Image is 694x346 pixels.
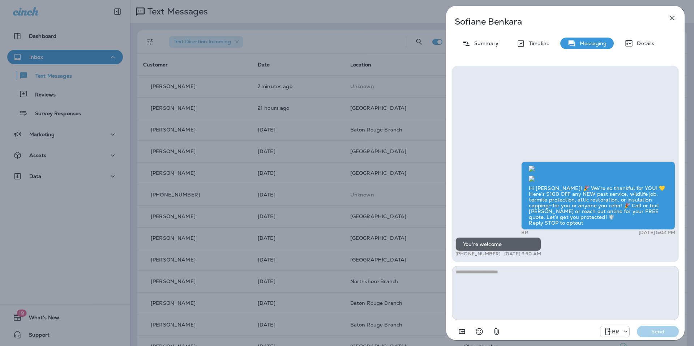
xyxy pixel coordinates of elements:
p: BR [521,230,528,235]
p: Messaging [576,40,607,46]
div: You're welcome [455,237,541,251]
p: [DATE] 5:02 PM [639,230,675,235]
p: [PHONE_NUMBER] [455,251,501,257]
img: twilio-download [529,176,535,182]
p: Details [633,40,654,46]
p: [DATE] 9:30 AM [504,251,541,257]
div: +1 (225) 577-6368 [600,327,629,336]
p: Timeline [525,40,549,46]
p: BR [612,329,619,334]
button: Select an emoji [472,324,487,339]
img: twilio-download [529,166,535,172]
p: Summary [471,40,498,46]
button: Add in a premade template [455,324,469,339]
div: Hi [PERSON_NAME]! 🎉 We’re so thankful for YOU! 💛 Here’s $100 OFF any NEW pest service, wildlife j... [521,161,675,230]
p: Sofiane Benkara [455,17,652,27]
